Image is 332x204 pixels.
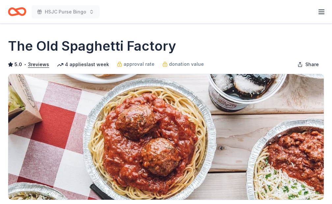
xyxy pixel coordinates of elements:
h1: The Old Spaghetti Factory [8,37,176,55]
button: 3reviews [28,61,49,68]
a: approval rate [117,60,154,68]
span: Share [305,61,319,68]
span: donation value [169,60,204,68]
span: • [24,62,26,67]
a: donation value [162,60,204,68]
span: approval rate [124,60,154,68]
span: 5.0 [14,61,22,68]
span: HSJC Purse Bingo [45,8,86,16]
img: Image for The Old Spaghetti Factory [8,74,324,200]
div: 4 applies last week [57,61,109,68]
button: HSJC Purse Bingo [32,5,99,18]
a: Home [8,4,26,19]
button: Share [292,58,324,71]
